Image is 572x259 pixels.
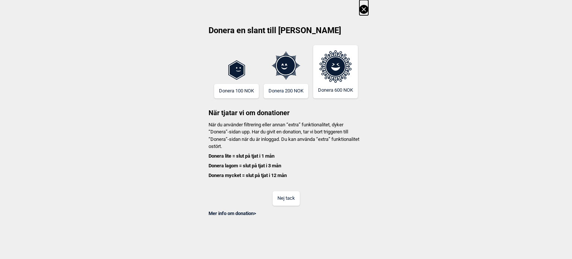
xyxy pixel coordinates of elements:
[209,211,256,216] a: Mer info om donation>
[214,84,259,98] button: Donera 100 NOK
[313,45,358,98] button: Donera 600 NOK
[273,191,300,206] button: Nej tack
[204,121,368,179] p: När du använder filtrering eller annan “extra” funktionalitet, dyker “Donera”-sidan upp. Har du g...
[209,153,274,159] b: Donera lite = slut på tjat i 1 mån
[209,173,287,178] b: Donera mycket = slut på tjat i 12 mån
[204,25,368,41] h2: Donera en slant till [PERSON_NAME]
[264,84,308,98] button: Donera 200 NOK
[209,163,281,168] b: Donera lagom = slut på tjat i 3 mån
[204,98,368,117] h3: När tjatar vi om donationer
